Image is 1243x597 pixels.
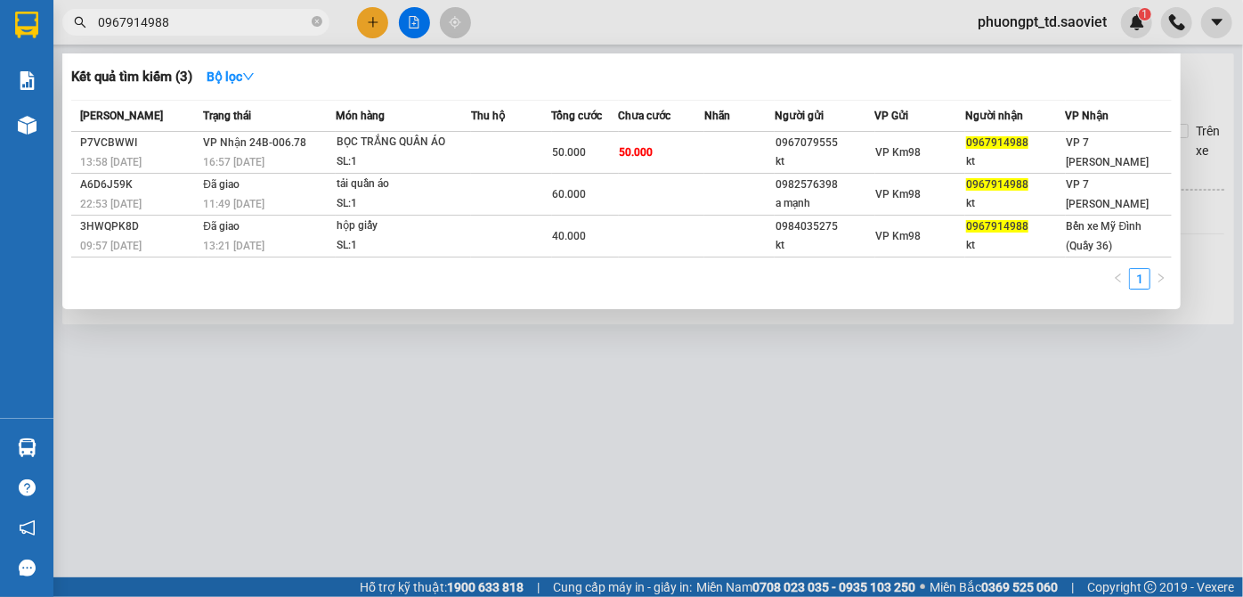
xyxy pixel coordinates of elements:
button: left [1108,268,1129,290]
li: 1 [1129,268,1150,290]
div: kt [776,152,874,171]
span: 60.000 [553,188,587,200]
span: Chưa cước [619,110,671,122]
div: SL: 1 [337,194,470,214]
li: Next Page [1150,268,1172,290]
div: kt [776,236,874,255]
span: down [242,70,255,83]
img: warehouse-icon [18,116,37,135]
span: 13:21 [DATE] [203,240,264,252]
span: VP 7 [PERSON_NAME] [1067,136,1150,168]
div: 0967079555 [776,134,874,152]
a: 1 [1130,269,1150,289]
span: 0967914988 [966,178,1028,191]
span: 50.000 [553,146,587,159]
span: 0967914988 [966,220,1028,233]
strong: Bộ lọc [207,70,255,84]
img: solution-icon [18,71,37,90]
button: Bộ lọcdown [192,62,269,91]
h3: Kết quả tìm kiếm ( 3 ) [71,68,192,86]
div: A6D6J59K [80,176,198,194]
span: close-circle [312,14,322,31]
button: right [1150,268,1172,290]
span: close-circle [312,16,322,27]
span: Tổng cước [552,110,603,122]
span: Đã giao [203,220,240,233]
span: Người nhận [965,110,1023,122]
div: 3HWQPK8D [80,217,198,236]
div: kt [966,236,1065,255]
div: P7VCBWWI [80,134,198,152]
span: 50.000 [620,146,654,159]
span: message [19,560,36,577]
span: Đã giao [203,178,240,191]
span: VP Nhận 24B-006.78 [203,136,306,149]
span: Thu hộ [471,110,505,122]
li: Previous Page [1108,268,1129,290]
span: Bến xe Mỹ Đình (Quầy 36) [1067,220,1142,252]
span: notification [19,519,36,536]
div: SL: 1 [337,236,470,256]
span: 09:57 [DATE] [80,240,142,252]
span: 16:57 [DATE] [203,156,264,168]
div: SL: 1 [337,152,470,172]
input: Tìm tên, số ĐT hoặc mã đơn [98,12,308,32]
span: left [1113,273,1124,283]
div: kt [966,152,1065,171]
span: Người gửi [775,110,824,122]
span: VP Km98 [876,188,922,200]
span: VP Km98 [876,230,922,242]
span: [PERSON_NAME] [80,110,163,122]
span: 0967914988 [966,136,1028,149]
span: Trạng thái [203,110,251,122]
img: logo-vxr [15,12,38,38]
img: warehouse-icon [18,438,37,457]
span: VP 7 [PERSON_NAME] [1067,178,1150,210]
div: hộp giấy [337,217,470,236]
span: search [74,16,86,29]
div: kt [966,194,1065,213]
div: a mạnh [776,194,874,213]
div: BỌC TRẮNG QUẦN ÁO [337,133,470,152]
div: 0984035275 [776,217,874,236]
span: 11:49 [DATE] [203,198,264,210]
div: 0982576398 [776,176,874,194]
span: question-circle [19,479,36,496]
span: VP Km98 [876,146,922,159]
span: Nhãn [704,110,730,122]
span: VP Nhận [1066,110,1109,122]
span: right [1156,273,1166,283]
span: VP Gửi [875,110,909,122]
span: 40.000 [553,230,587,242]
div: tải quần áo [337,175,470,194]
span: 22:53 [DATE] [80,198,142,210]
span: 13:58 [DATE] [80,156,142,168]
span: Món hàng [336,110,385,122]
